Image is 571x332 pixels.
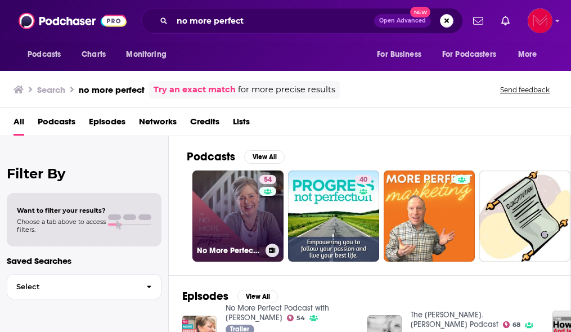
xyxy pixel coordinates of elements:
span: More [518,47,537,62]
a: 54 [259,175,276,184]
a: All [14,113,24,136]
span: Monitoring [126,47,166,62]
p: Saved Searches [7,255,161,266]
span: Choose a tab above to access filters. [17,218,106,234]
span: For Business [377,47,421,62]
img: Podchaser - Follow, Share and Rate Podcasts [19,10,127,32]
a: Credits [190,113,219,136]
span: Charts [82,47,106,62]
h2: Podcasts [187,150,235,164]
a: Lists [233,113,250,136]
input: Search podcasts, credits, & more... [172,12,374,30]
a: Charts [74,44,113,65]
a: Episodes [89,113,125,136]
a: Show notifications dropdown [469,11,488,30]
button: Send feedback [497,85,553,95]
span: Want to filter your results? [17,207,106,214]
span: 54 [264,174,272,186]
button: View All [237,290,278,303]
h3: no more perfect [79,84,145,95]
span: Podcasts [28,47,61,62]
button: open menu [20,44,75,65]
button: Open AdvancedNew [374,14,431,28]
span: Open Advanced [379,18,426,24]
button: open menu [510,44,551,65]
div: Search podcasts, credits, & more... [141,8,463,34]
span: Select [7,283,137,290]
span: 40 [359,174,367,186]
span: New [410,7,430,17]
a: Show notifications dropdown [497,11,514,30]
button: open menu [369,44,435,65]
a: 40 [355,175,372,184]
span: for more precise results [238,83,335,96]
h2: Filter By [7,165,161,182]
a: The Heidi St. John Podcast [411,310,498,329]
img: User Profile [528,8,552,33]
a: PodcastsView All [187,150,285,164]
button: View All [244,150,285,164]
a: Networks [139,113,177,136]
a: 68 [503,321,521,328]
button: open menu [435,44,512,65]
a: Try an exact match [154,83,236,96]
a: EpisodesView All [182,289,278,303]
h3: No More Perfect Podcast with [PERSON_NAME] [197,246,261,255]
a: 40 [288,171,379,262]
a: 54 [287,315,305,321]
span: For Podcasters [442,47,496,62]
span: 54 [296,316,305,321]
h3: Search [37,84,65,95]
a: 54No More Perfect Podcast with [PERSON_NAME] [192,171,284,262]
button: open menu [118,44,181,65]
button: Show profile menu [528,8,552,33]
span: Logged in as Pamelamcclure [528,8,552,33]
a: Podcasts [38,113,75,136]
h2: Episodes [182,289,228,303]
a: No More Perfect Podcast with Jill Savage [226,303,329,322]
span: 68 [512,322,520,327]
button: Select [7,274,161,299]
